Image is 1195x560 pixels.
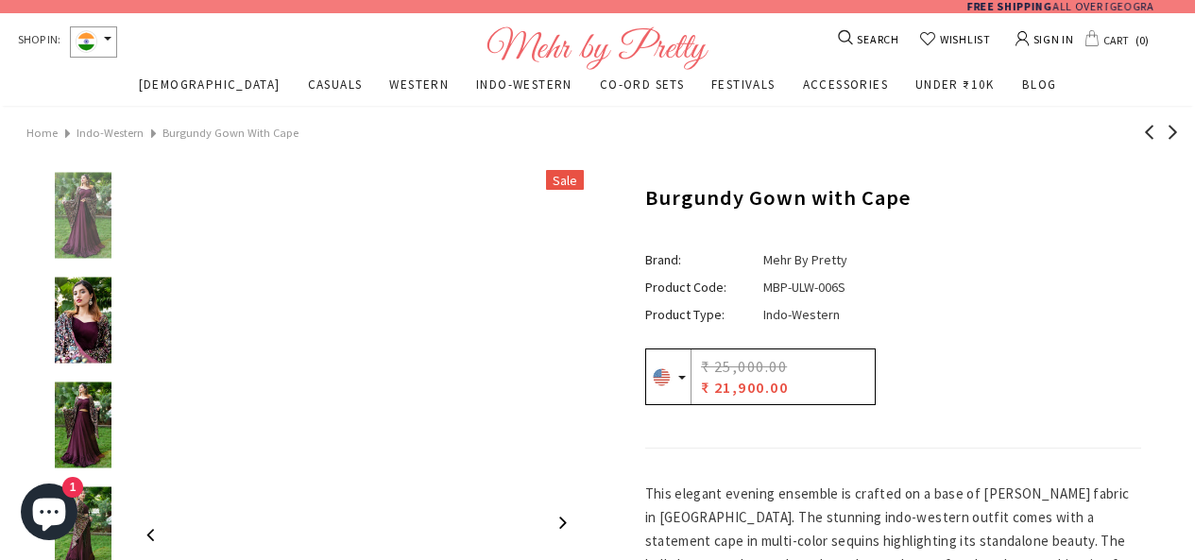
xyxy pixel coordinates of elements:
[1022,75,1057,105] a: BLOG
[487,26,708,70] img: Logo Footer
[389,76,449,93] span: WESTERN
[1084,28,1152,51] a: CART 0
[1022,76,1057,93] span: BLOG
[162,121,299,145] span: Burgundy Gown with Cape
[936,29,991,50] span: WISHLIST
[600,75,684,105] a: CO-ORD SETS
[763,279,845,296] span: MBP-ULW-006S
[803,75,888,105] a: ACCESSORIES
[139,76,281,93] span: [DEMOGRAPHIC_DATA]
[919,29,991,50] a: WISHLIST
[308,76,363,93] span: CASUALS
[711,75,776,105] a: FESTIVALS
[1131,28,1152,51] span: 0
[50,278,116,364] img: Burgundy Gown with Cape
[26,121,58,145] a: Home
[840,29,899,50] a: SEARCH
[915,76,995,93] span: UNDER ₹10K
[1100,28,1131,51] span: CART
[77,126,144,140] a: Indo-Western
[763,306,840,323] span: Indo-Western
[763,251,847,268] a: Mehr By Pretty
[50,173,116,259] img: Burgundy Gown with Cape
[645,304,756,325] label: Product Type:
[476,75,572,105] a: INDO-WESTERN
[645,184,911,211] span: Burgundy Gown with Cape
[600,76,684,93] span: CO-ORD SETS
[645,277,756,297] label: Product Code:
[389,75,449,105] a: WESTERN
[701,378,788,397] span: ₹ 21,900.00
[701,357,787,376] span: ₹ 25,000.00
[139,75,281,105] a: [DEMOGRAPHIC_DATA]
[18,26,60,58] span: SHOP IN:
[50,382,116,468] img: Burgundy Gown with Cape
[915,75,995,105] a: UNDER ₹10K
[651,366,673,388] img: USD
[15,484,83,545] inbox-online-store-chat: Shopify online store chat
[803,76,888,93] span: ACCESSORIES
[711,76,776,93] span: FESTIVALS
[645,249,756,270] label: Brand:
[1016,24,1074,53] a: SIGN IN
[1030,26,1074,50] span: SIGN IN
[855,29,899,50] span: SEARCH
[476,76,572,93] span: INDO-WESTERN
[308,75,363,105] a: CASUALS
